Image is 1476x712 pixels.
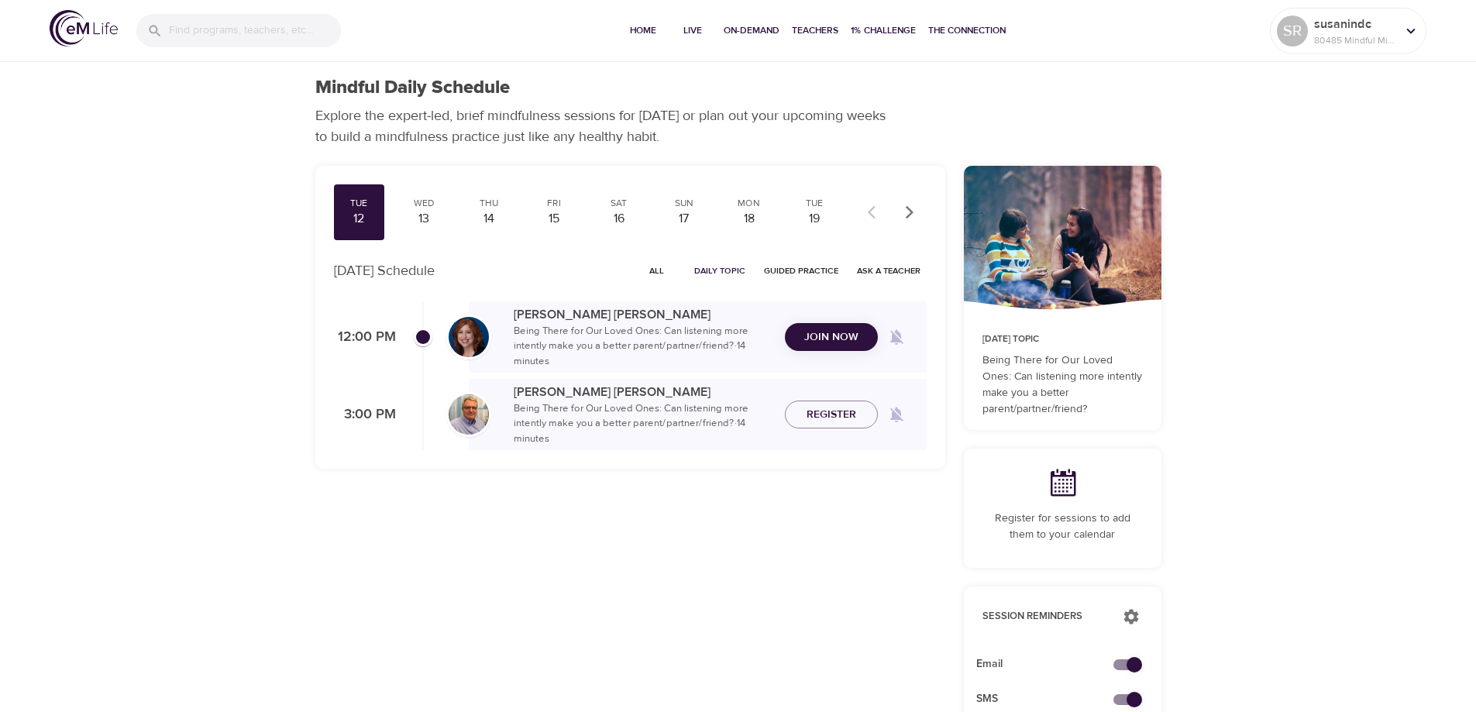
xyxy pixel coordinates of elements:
[976,691,1124,707] span: SMS
[785,401,878,429] button: Register
[50,10,118,46] img: logo
[600,210,638,228] div: 16
[315,77,510,99] h1: Mindful Daily Schedule
[674,22,711,39] span: Live
[1277,15,1308,46] div: SR
[851,22,916,39] span: 1% Challenge
[730,197,769,210] div: Mon
[470,197,508,210] div: Thu
[315,105,896,147] p: Explore the expert-led, brief mindfulness sessions for [DATE] or plan out your upcoming weeks to ...
[169,14,341,47] input: Find programs, teachers, etc...
[334,260,435,281] p: [DATE] Schedule
[624,22,662,39] span: Home
[514,401,772,447] p: Being There for Our Loved Ones: Can listening more intently make you a better parent/partner/frie...
[340,210,379,228] div: 12
[928,22,1006,39] span: The Connection
[535,210,573,228] div: 15
[730,210,769,228] div: 18
[982,609,1107,624] p: Session Reminders
[600,197,638,210] div: Sat
[807,405,856,425] span: Register
[514,324,772,370] p: Being There for Our Loved Ones: Can listening more intently make you a better parent/partner/frie...
[724,22,779,39] span: On-Demand
[795,210,834,228] div: 19
[764,263,838,278] span: Guided Practice
[665,197,704,210] div: Sun
[878,396,915,433] span: Remind me when a class goes live every Tuesday at 3:00 PM
[1314,33,1396,47] p: 80485 Mindful Minutes
[514,383,772,401] p: [PERSON_NAME] [PERSON_NAME]
[665,210,704,228] div: 17
[976,656,1124,672] span: Email
[982,353,1143,418] p: Being There for Our Loved Ones: Can listening more intently make you a better parent/partner/friend?
[857,263,920,278] span: Ask a Teacher
[851,259,927,283] button: Ask a Teacher
[878,318,915,356] span: Remind me when a class goes live every Tuesday at 12:00 PM
[758,259,845,283] button: Guided Practice
[982,332,1143,346] p: [DATE] Topic
[404,210,443,228] div: 13
[694,263,745,278] span: Daily Topic
[340,197,379,210] div: Tue
[334,404,396,425] p: 3:00 PM
[638,263,676,278] span: All
[785,323,878,352] button: Join Now
[632,259,682,283] button: All
[404,197,443,210] div: Wed
[514,305,772,324] p: [PERSON_NAME] [PERSON_NAME]
[688,259,752,283] button: Daily Topic
[535,197,573,210] div: Fri
[804,328,858,347] span: Join Now
[449,394,489,435] img: Roger%20Nolan%20Headshot.jpg
[1314,15,1396,33] p: susanindc
[792,22,838,39] span: Teachers
[449,317,489,357] img: Elaine_Smookler-min.jpg
[982,511,1143,543] p: Register for sessions to add them to your calendar
[470,210,508,228] div: 14
[795,197,834,210] div: Tue
[334,327,396,348] p: 12:00 PM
